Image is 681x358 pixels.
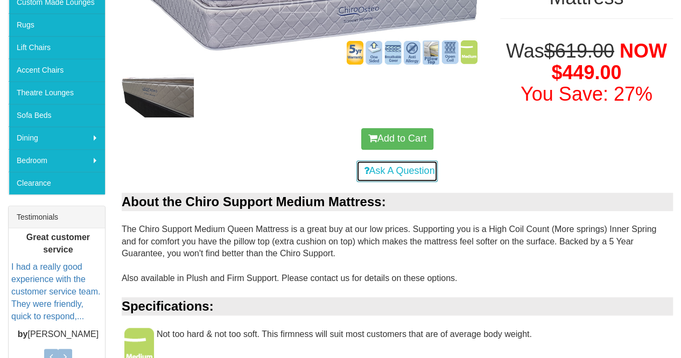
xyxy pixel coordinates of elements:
[26,232,90,254] b: Great customer service
[551,40,666,83] span: NOW $449.00
[9,36,105,59] a: Lift Chairs
[9,13,105,36] a: Rugs
[500,40,673,104] h1: Was
[356,160,438,182] a: Ask A Question
[544,40,614,62] del: $619.00
[9,104,105,127] a: Sofa Beds
[18,329,28,338] b: by
[9,149,105,172] a: Bedroom
[11,262,100,320] a: I had a really good experience with the customer service team. They were friendly, quick to respo...
[521,83,652,105] font: You Save: 27%
[9,59,105,81] a: Accent Chairs
[9,206,105,228] div: Testimonials
[122,193,673,211] div: About the Chiro Support Medium Mattress:
[9,81,105,104] a: Theatre Lounges
[122,297,673,315] div: Specifications:
[9,172,105,194] a: Clearance
[122,328,673,352] div: Not too hard & not too soft. This firmness will suit most customers that are of average body weight.
[361,128,433,150] button: Add to Cart
[9,127,105,149] a: Dining
[11,328,105,340] p: [PERSON_NAME]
